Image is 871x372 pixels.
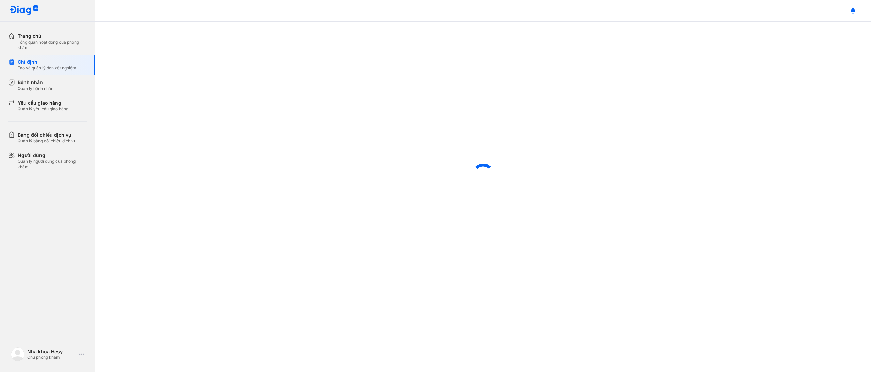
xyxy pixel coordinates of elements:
div: Yêu cầu giao hàng [18,99,68,106]
div: Tổng quan hoạt động của phòng khám [18,40,87,50]
div: Quản lý người dùng của phòng khám [18,159,87,170]
div: Quản lý bảng đối chiếu dịch vụ [18,138,76,144]
div: Quản lý bệnh nhân [18,86,53,91]
img: logo [11,347,24,361]
div: Quản lý yêu cầu giao hàng [18,106,68,112]
div: Người dùng [18,152,87,159]
div: Chỉ định [18,59,76,65]
div: Trang chủ [18,33,87,40]
div: Nha khoa Hesy [27,348,76,355]
div: Bảng đối chiếu dịch vụ [18,131,76,138]
img: logo [10,5,39,16]
div: Tạo và quản lý đơn xét nghiệm [18,65,76,71]
div: Bệnh nhân [18,79,53,86]
div: Chủ phòng khám [27,355,76,360]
